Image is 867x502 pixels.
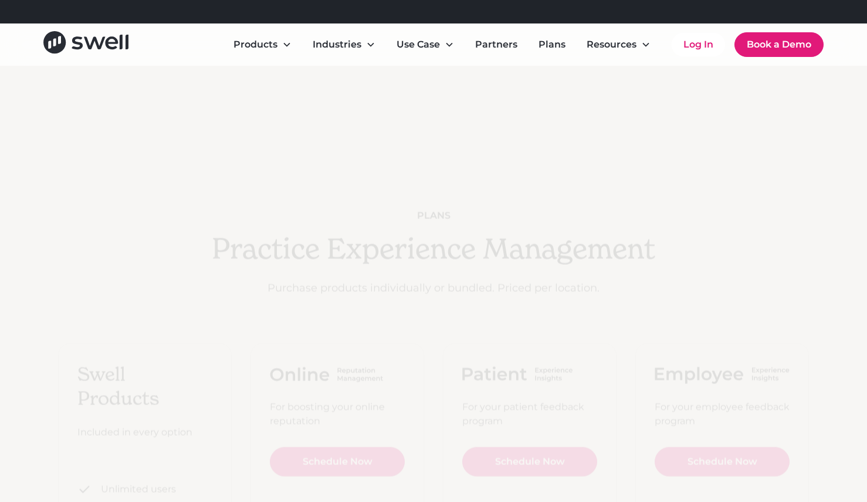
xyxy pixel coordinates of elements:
[672,33,725,56] a: Log In
[313,38,361,52] div: Industries
[529,33,575,56] a: Plans
[212,208,655,223] div: plans
[212,232,655,266] h2: Practice Experience Management
[655,400,790,428] div: For your employee feedback program
[397,38,440,52] div: Use Case
[77,425,212,439] div: Included in every option
[387,33,463,56] div: Use Case
[303,33,385,56] div: Industries
[270,447,405,476] a: Schedule Now
[233,38,277,52] div: Products
[462,400,597,428] div: For your patient feedback program
[77,362,212,411] div: Swell Products
[587,38,636,52] div: Resources
[466,33,527,56] a: Partners
[577,33,660,56] div: Resources
[101,482,176,496] div: Unlimited users
[224,33,301,56] div: Products
[734,32,824,57] a: Book a Demo
[270,400,405,428] div: For boosting your online reputation
[462,447,597,476] a: Schedule Now
[43,31,128,58] a: home
[655,447,790,476] a: Schedule Now
[212,280,655,296] p: Purchase products individually or bundled. Priced per location.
